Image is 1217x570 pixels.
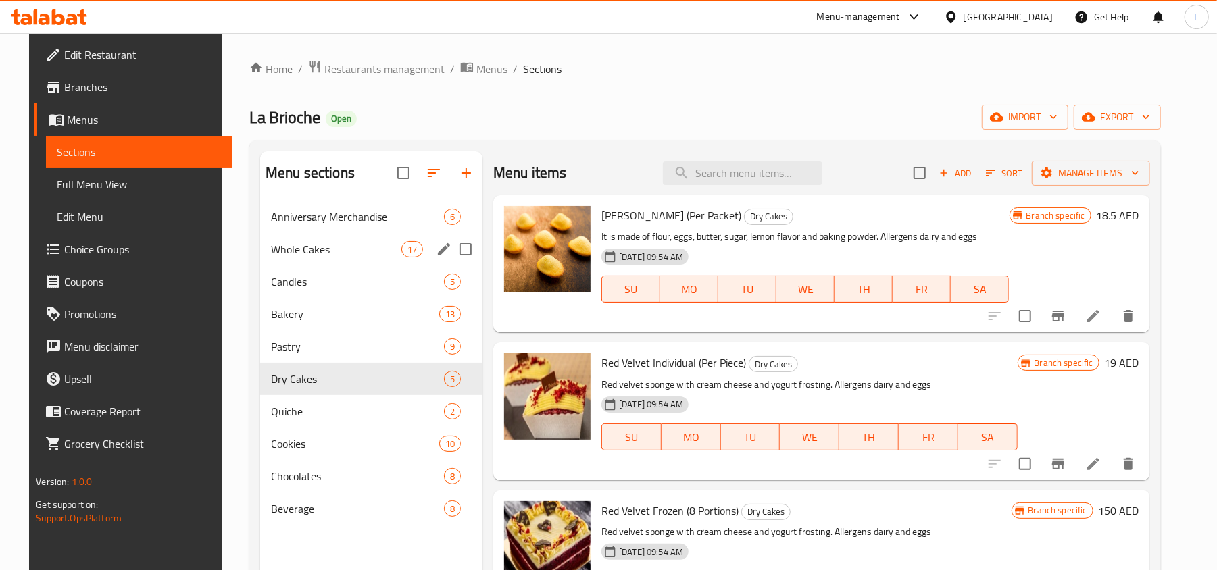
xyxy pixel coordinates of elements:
[36,473,69,490] span: Version:
[1194,9,1199,24] span: L
[982,105,1068,130] button: import
[958,423,1018,450] button: SA
[780,423,839,450] button: WE
[601,276,660,303] button: SU
[745,209,793,224] span: Dry Cakes
[439,436,461,452] div: items
[266,163,355,183] h2: Menu sections
[444,209,461,225] div: items
[445,373,460,386] span: 5
[460,60,507,78] a: Menus
[34,330,232,363] a: Menu disclaimer
[445,340,460,353] span: 9
[439,306,461,322] div: items
[1011,302,1039,330] span: Select to update
[271,500,444,517] span: Beverage
[607,427,656,447] span: SU
[1021,209,1091,222] span: Branch specific
[271,241,401,257] div: Whole Cakes
[893,276,951,303] button: FR
[1043,165,1139,182] span: Manage items
[249,60,1161,78] nav: breadcrumb
[34,103,232,136] a: Menus
[951,276,1009,303] button: SA
[904,427,953,447] span: FR
[742,504,790,519] span: Dry Cakes
[260,298,482,330] div: Bakery13
[444,338,461,355] div: items
[260,201,482,233] div: Anniversary Merchandise6
[601,523,1011,540] p: Red velvet sponge with cream cheese and yogurt frosting. Allergens dairy and eggs
[744,209,793,225] div: Dry Cakes
[271,436,439,452] span: Cookies
[785,427,834,447] span: WE
[260,460,482,492] div: Chocolates8
[1023,504,1093,517] span: Branch specific
[986,165,1023,181] span: Sort
[445,502,460,515] span: 8
[260,330,482,363] div: Pastry9
[601,353,746,373] span: Red Velvet Individual (Per Piece)
[493,163,567,183] h2: Menu items
[839,423,899,450] button: TH
[1032,161,1150,186] button: Manage items
[34,71,232,103] a: Branches
[260,427,482,460] div: Cookies10
[1085,456,1101,472] a: Edit menu item
[666,280,713,299] span: MO
[64,338,222,355] span: Menu disclaimer
[749,357,797,372] span: Dry Cakes
[36,509,122,527] a: Support.OpsPlatform
[326,111,357,127] div: Open
[782,280,829,299] span: WE
[663,161,822,185] input: search
[964,9,1053,24] div: [GEOGRAPHIC_DATA]
[249,61,293,77] a: Home
[271,306,439,322] span: Bakery
[444,274,461,290] div: items
[450,61,455,77] li: /
[72,473,93,490] span: 1.0.0
[271,338,444,355] span: Pastry
[614,251,689,263] span: [DATE] 09:54 AM
[1105,353,1139,372] h6: 19 AED
[46,136,232,168] a: Sections
[271,468,444,484] span: Chocolates
[1099,501,1139,520] h6: 150 AED
[64,306,222,322] span: Promotions
[835,276,893,303] button: TH
[64,274,222,290] span: Coupons
[776,276,835,303] button: WE
[260,395,482,427] div: Quiche2
[614,546,689,559] span: [DATE] 09:54 AM
[504,206,591,292] img: Lemon Madeline (Per Packet)
[840,280,887,299] span: TH
[298,61,303,77] li: /
[899,423,958,450] button: FR
[57,209,222,225] span: Edit Menu
[476,61,507,77] span: Menus
[937,165,974,181] span: Add
[718,276,776,303] button: TU
[324,61,445,77] span: Restaurants management
[445,470,460,483] span: 8
[1011,450,1039,478] span: Select to update
[440,438,460,450] span: 10
[326,113,357,124] span: Open
[993,109,1058,126] span: import
[271,403,444,419] span: Quiche
[817,9,900,25] div: Menu-management
[444,403,461,419] div: items
[434,239,454,259] button: edit
[614,398,689,411] span: [DATE] 09:54 AM
[444,500,461,517] div: items
[601,205,741,226] span: [PERSON_NAME] (Per Packet)
[721,423,780,450] button: TU
[34,265,232,298] a: Coupons
[445,211,460,224] span: 6
[64,403,222,419] span: Coverage Report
